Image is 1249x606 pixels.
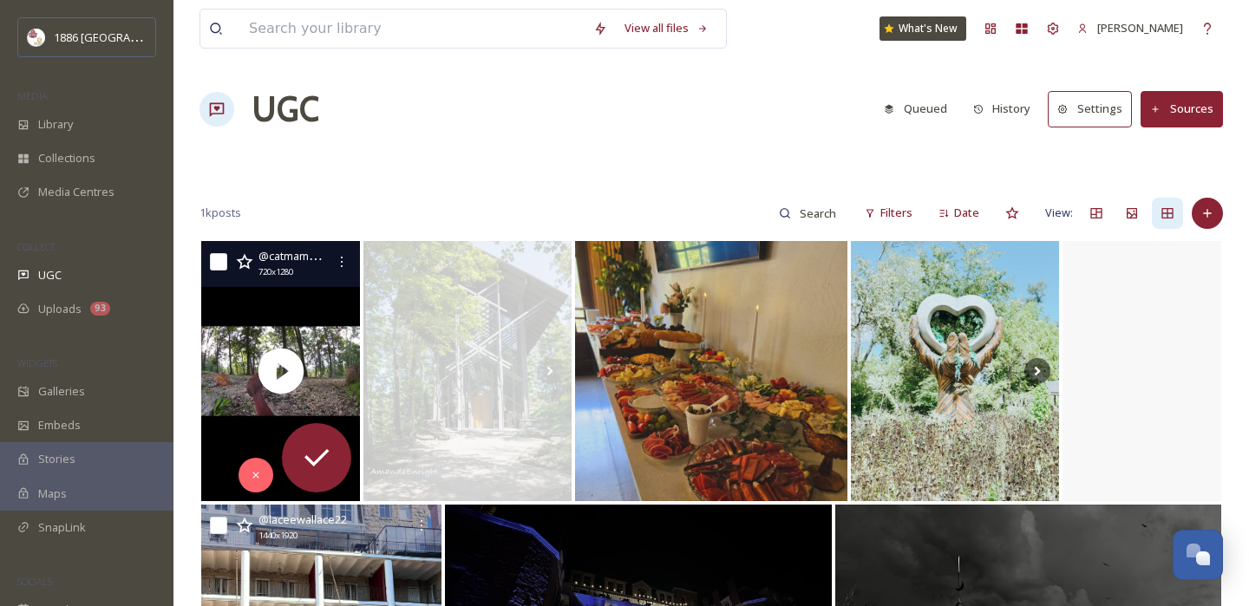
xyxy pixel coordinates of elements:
[880,205,912,221] span: Filters
[38,150,95,166] span: Collections
[17,240,55,253] span: COLLECT
[791,196,847,231] input: Search
[875,92,956,126] button: Queued
[38,267,62,283] span: UGC
[38,184,114,200] span: Media Centres
[965,92,1040,126] button: History
[954,205,979,221] span: Date
[201,241,360,501] img: thumbnail
[1048,91,1132,127] button: Settings
[38,301,82,317] span: Uploads
[258,266,293,278] span: 720 x 1280
[1173,530,1223,580] button: Open Chat
[875,92,965,126] a: Queued
[240,10,585,48] input: Search your library
[17,89,48,102] span: MEDIA
[1048,91,1141,127] a: Settings
[54,29,191,45] span: 1886 [GEOGRAPHIC_DATA]
[199,205,241,221] span: 1k posts
[1063,241,1221,501] video: What an honor to be able to play a wedding at Philbrook Museum of Art philbrookmuseum It was so p...
[38,519,86,536] span: SnapLink
[965,92,1049,126] a: History
[1141,91,1223,127] button: Sources
[363,241,572,501] img: Thorncrown Chapel, 6,000’ for glass and 425 windows amazing to see and in beautiful setting in Oz...
[616,11,717,45] a: View all files
[38,383,85,400] span: Galleries
[252,83,319,135] a: UGC
[90,302,110,316] div: 93
[1069,11,1192,45] a: [PERSON_NAME]
[1097,20,1183,36] span: [PERSON_NAME]
[575,241,848,501] img: Our charcuterie grazing table this past weekend! #eurekasprings
[17,575,52,588] span: SOCIALS
[851,241,1059,501] img: North West Arkansas, y’all. Who knew?? 🤩🤩🤩🤩
[258,247,339,264] span: @ catmama0909
[28,29,45,46] img: logos.png
[1045,205,1073,221] span: View:
[38,451,75,467] span: Stories
[258,530,298,542] span: 1440 x 1920
[258,512,347,527] span: @ laceewallace22
[38,485,67,502] span: Maps
[38,116,73,133] span: Library
[17,356,57,369] span: WIDGETS
[880,16,966,41] a: What's New
[38,417,81,433] span: Embeds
